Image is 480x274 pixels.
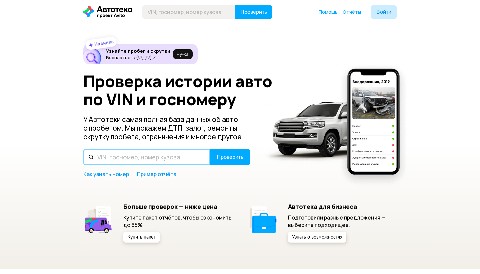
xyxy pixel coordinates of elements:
[288,214,397,229] p: Подготовили разные предложения — выберите подходящее.
[106,55,170,60] p: Бесплатно ヽ(♡‿♡)ノ
[292,235,342,240] span: Узнать о возможностях
[343,9,361,15] a: Отчёты
[123,203,232,210] h5: Больше проверок — ниже цена
[142,5,235,19] input: VIN, госномер, номер кузова
[288,203,397,210] h5: Автотека для бизнеса
[137,170,176,178] a: Пример отчёта
[371,5,397,19] button: Войти
[177,51,189,57] span: Ну‑ка
[83,115,251,141] p: У Автотеки самая полная база данных об авто с пробегом. Мы покажем ДТП, залог, ремонты, скрутку п...
[376,9,391,15] span: Войти
[288,232,346,243] button: Узнать о возможностях
[83,149,210,165] input: VIN, госномер, номер кузова
[240,9,267,15] span: Проверить
[106,48,170,54] h6: Узнайте пробег и скрутки
[319,9,338,15] a: Помощь
[83,170,129,178] a: Как узнать номер
[94,38,114,47] strong: Новинка
[210,149,250,165] button: Проверить
[83,72,282,108] h1: Проверка истории авто по VIN и госномеру
[127,235,156,240] span: Купить пакет
[123,214,232,229] p: Купите пакет отчётов, чтобы сэкономить до 65%.
[235,5,272,19] button: Проверить
[217,154,243,160] span: Проверить
[123,232,160,243] button: Купить пакет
